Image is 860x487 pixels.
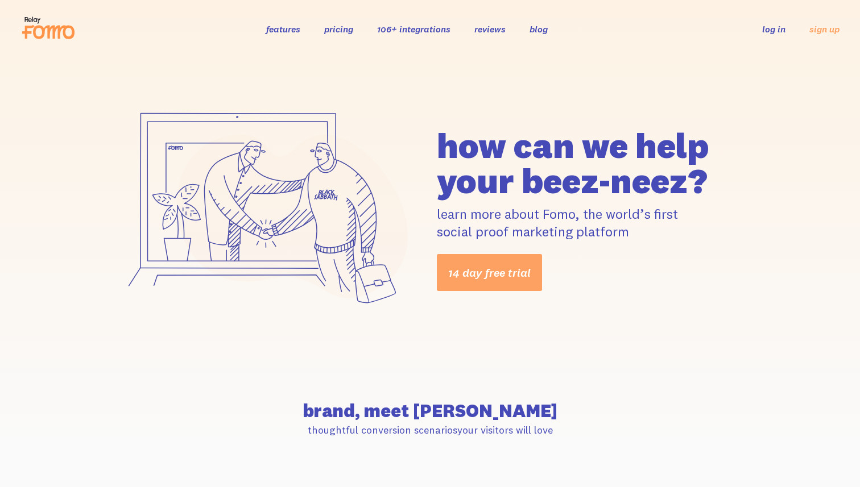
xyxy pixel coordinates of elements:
[530,23,548,35] a: blog
[437,128,747,198] h1: how can we help your beez-neez?
[762,23,785,35] a: log in
[324,23,353,35] a: pricing
[437,254,542,291] a: 14 day free trial
[809,23,840,35] a: sign up
[377,23,450,35] a: 106+ integrations
[474,23,506,35] a: reviews
[113,423,747,436] p: thoughtful conversion scenarios your visitors will love
[113,402,747,420] h2: brand, meet [PERSON_NAME]
[437,205,747,240] p: learn more about Fomo, the world’s first social proof marketing platform
[266,23,300,35] a: features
